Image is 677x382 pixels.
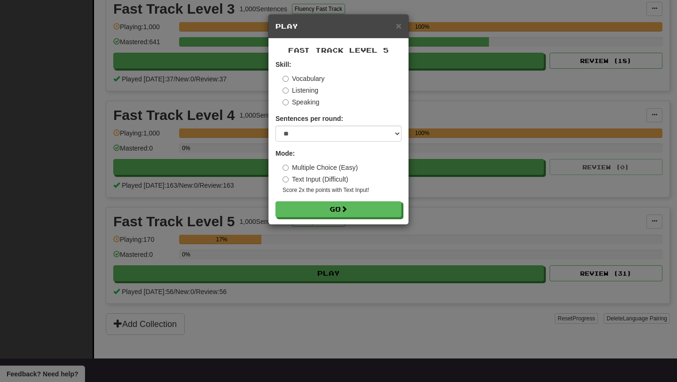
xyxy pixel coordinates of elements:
[276,201,401,217] button: Go
[283,97,319,107] label: Speaking
[283,86,318,95] label: Listening
[276,150,295,157] strong: Mode:
[283,163,358,172] label: Multiple Choice (Easy)
[396,20,401,31] span: ×
[276,22,401,31] h5: Play
[288,46,389,54] span: Fast Track Level 5
[283,176,289,183] input: Text Input (Difficult)
[276,114,343,123] label: Sentences per round:
[283,76,289,82] input: Vocabulary
[283,88,289,94] input: Listening
[283,74,324,83] label: Vocabulary
[396,21,401,31] button: Close
[276,61,291,68] strong: Skill:
[283,186,401,194] small: Score 2x the points with Text Input !
[283,99,289,105] input: Speaking
[283,165,289,171] input: Multiple Choice (Easy)
[283,175,348,184] label: Text Input (Difficult)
